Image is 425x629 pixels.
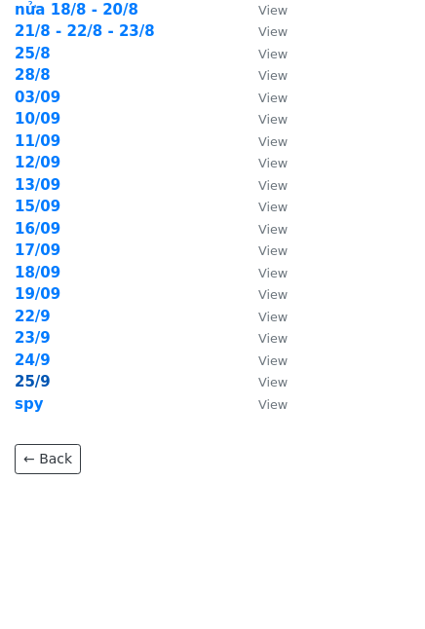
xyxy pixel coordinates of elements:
[258,68,288,83] small: View
[15,110,60,128] a: 10/09
[258,91,288,105] small: View
[15,285,60,303] a: 19/09
[15,198,60,215] a: 15/09
[239,220,288,238] a: View
[239,1,288,18] a: View
[239,373,288,390] a: View
[239,241,288,259] a: View
[15,308,51,325] a: 22/9
[239,66,288,84] a: View
[15,89,60,106] a: 03/09
[239,154,288,171] a: View
[15,444,81,474] a: ← Back
[15,373,51,390] a: 25/9
[239,285,288,303] a: View
[258,112,288,127] small: View
[258,134,288,149] small: View
[15,351,51,369] a: 24/9
[15,176,60,194] a: 13/09
[15,45,51,62] a: 25/8
[15,220,60,238] a: 16/09
[258,243,288,258] small: View
[258,156,288,170] small: View
[258,200,288,214] small: View
[239,198,288,215] a: View
[258,331,288,346] small: View
[239,329,288,347] a: View
[258,24,288,39] small: View
[15,241,60,259] a: 17/09
[239,351,288,369] a: View
[15,395,43,413] a: spy
[258,310,288,324] small: View
[258,287,288,302] small: View
[239,308,288,325] a: View
[258,47,288,61] small: View
[239,176,288,194] a: View
[15,22,155,40] a: 21/8 - 22/8 - 23/8
[15,66,51,84] a: 28/8
[258,3,288,18] small: View
[15,154,60,171] a: 12/09
[328,536,425,629] iframe: Chat Widget
[239,264,288,281] a: View
[258,266,288,280] small: View
[258,397,288,412] small: View
[239,110,288,128] a: View
[15,1,138,18] a: nửa 18/8 - 20/8
[258,222,288,237] small: View
[239,45,288,62] a: View
[15,264,60,281] a: 18/09
[239,22,288,40] a: View
[239,132,288,150] a: View
[15,329,51,347] a: 23/9
[258,375,288,389] small: View
[15,132,60,150] a: 11/09
[239,89,288,106] a: View
[239,395,288,413] a: View
[258,353,288,368] small: View
[258,178,288,193] small: View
